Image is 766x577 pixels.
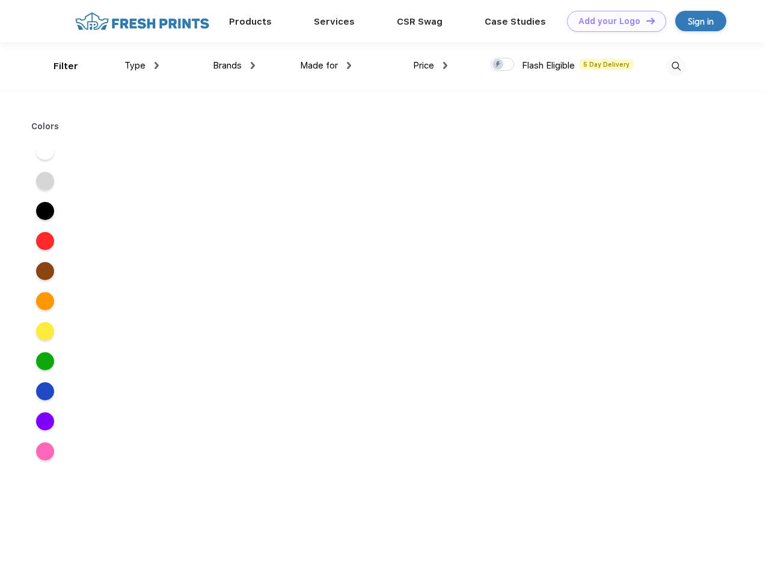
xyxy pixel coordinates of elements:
img: fo%20logo%202.webp [72,11,213,32]
span: Price [413,60,434,71]
div: Colors [22,120,69,133]
img: DT [646,17,655,24]
span: 5 Day Delivery [580,59,633,70]
img: dropdown.png [443,62,447,69]
a: Services [314,16,355,27]
img: dropdown.png [155,62,159,69]
span: Brands [213,60,242,71]
div: Filter [54,60,78,73]
a: Sign in [675,11,726,31]
span: Flash Eligible [522,60,575,71]
a: Products [229,16,272,27]
div: Add your Logo [578,16,640,26]
span: Type [124,60,146,71]
img: dropdown.png [251,62,255,69]
a: CSR Swag [397,16,443,27]
img: dropdown.png [347,62,351,69]
span: Made for [300,60,338,71]
img: desktop_search.svg [666,56,686,76]
div: Sign in [688,14,714,28]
